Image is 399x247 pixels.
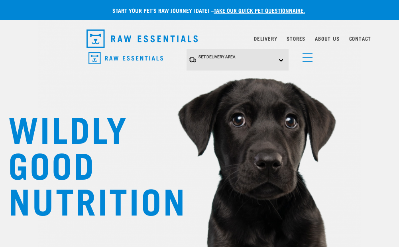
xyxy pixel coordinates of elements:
a: About Us [315,37,339,40]
a: Delivery [254,37,277,40]
img: Raw Essentials Logo [86,29,198,48]
span: Set Delivery Area [199,55,236,59]
nav: dropdown navigation [80,26,319,51]
a: menu [299,49,313,63]
img: van-moving.png [189,57,197,63]
a: take our quick pet questionnaire. [214,9,305,12]
a: Stores [287,37,305,40]
h1: WILDLY GOOD NUTRITION [8,110,168,217]
a: Contact [349,37,371,40]
img: Raw Essentials Logo [88,52,163,65]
